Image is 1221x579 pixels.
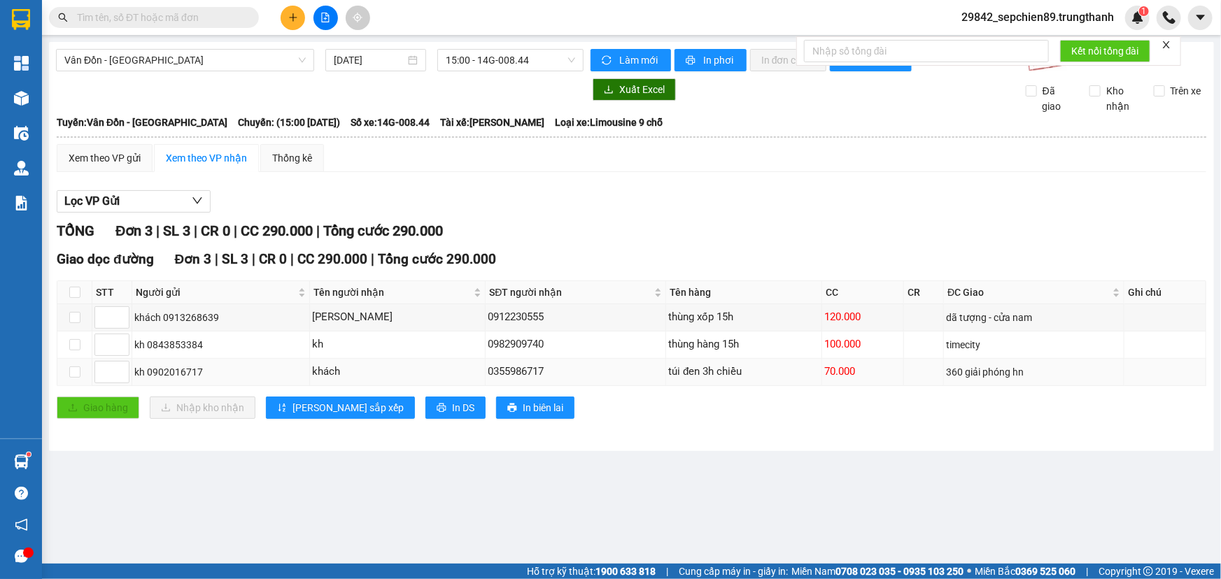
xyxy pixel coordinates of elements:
div: kh [312,336,484,353]
td: khách [310,359,486,386]
span: CC 290.000 [241,222,313,239]
input: Tìm tên, số ĐT hoặc mã đơn [77,10,242,25]
button: file-add [313,6,338,30]
span: Làm mới [619,52,660,68]
span: Kho nhận [1101,83,1143,114]
span: aim [353,13,362,22]
td: 0912230555 [486,304,666,331]
img: icon-new-feature [1131,11,1144,24]
h2: K3J8XMD9 [8,100,113,123]
span: copyright [1143,566,1153,576]
span: Trên xe [1165,83,1207,99]
span: | [371,251,374,267]
span: 15:00 - 14G-008.44 [446,50,575,71]
span: | [215,251,218,267]
span: Số xe: 14G-008.44 [351,115,430,130]
td: trần quỳnh hoa [310,304,486,331]
button: downloadNhập kho nhận [150,396,255,419]
button: aim [346,6,370,30]
span: close [1162,40,1171,50]
span: ĐC Giao [947,285,1110,300]
div: 0982909740 [488,336,663,353]
div: kh 0843853384 [134,337,307,352]
td: kh [310,331,486,359]
th: Ghi chú [1124,281,1206,304]
span: CR 0 [201,222,230,239]
button: Lọc VP Gửi [57,190,211,213]
span: TỔNG [57,222,94,239]
span: ⚪️ [967,569,971,574]
span: Vân Đồn - Hà Nội [64,50,306,71]
span: In DS [452,400,474,415]
span: printer [507,403,517,414]
button: In đơn chọn [750,49,826,71]
b: Tuyến: Vân Đồn - [GEOGRAPHIC_DATA] [57,117,227,128]
span: Tên người nhận [313,285,472,300]
span: Giao dọc đường [57,251,154,267]
span: In biên lai [523,400,563,415]
span: Tổng cước 290.000 [323,222,443,239]
span: | [252,251,255,267]
span: CR 0 [259,251,287,267]
span: Đã giao [1037,83,1079,114]
span: | [666,564,668,579]
b: [DOMAIN_NAME] [187,11,338,34]
img: dashboard-icon [14,56,29,71]
span: download [604,85,614,96]
sup: 1 [1139,6,1149,16]
span: Tài xế: [PERSON_NAME] [440,115,544,130]
span: printer [437,403,446,414]
div: 120.000 [824,309,901,326]
th: Tên hàng [666,281,822,304]
div: kh 0902016717 [134,364,307,380]
img: phone-icon [1163,11,1176,24]
div: 0355986717 [488,364,663,380]
span: Miền Nam [791,564,964,579]
span: | [316,222,320,239]
img: warehouse-icon [14,126,29,141]
span: Tổng cước 290.000 [378,251,496,267]
img: warehouse-icon [14,455,29,469]
strong: 0369 525 060 [1015,566,1075,577]
span: question-circle [15,487,28,500]
span: In phơi [703,52,735,68]
span: printer [686,55,698,66]
b: Trung Thành Limousine [53,11,155,96]
span: | [194,222,197,239]
span: | [234,222,237,239]
img: logo.jpg [8,21,46,91]
img: warehouse-icon [14,161,29,176]
sup: 1 [27,452,31,457]
div: khách 0913268639 [134,310,307,325]
span: Miền Bắc [975,564,1075,579]
button: sort-ascending[PERSON_NAME] sắp xếp [266,396,415,419]
div: khách [312,364,484,380]
span: Đơn 3 [115,222,153,239]
div: Xem theo VP nhận [166,150,247,166]
button: printerIn biên lai [496,396,574,419]
span: SL 3 [222,251,248,267]
span: Lọc VP Gửi [64,192,120,210]
button: printerIn DS [425,396,486,419]
button: plus [281,6,305,30]
span: SL 3 [163,222,190,239]
th: CR [904,281,944,304]
span: Đơn 3 [175,251,212,267]
input: 15/08/2025 [334,52,405,68]
span: Người gửi [136,285,295,300]
div: thùng xốp 15h [668,309,819,326]
div: thùng hàng 15h [668,336,819,353]
button: printerIn phơi [675,49,747,71]
span: file-add [320,13,330,22]
span: | [156,222,160,239]
span: caret-down [1194,11,1207,24]
div: Thống kê [272,150,312,166]
span: 1 [1141,6,1146,16]
span: down [192,195,203,206]
span: Hỗ trợ kỹ thuật: [527,564,656,579]
div: [PERSON_NAME] [312,309,484,326]
span: sort-ascending [277,403,287,414]
img: solution-icon [14,196,29,210]
button: uploadGiao hàng [57,396,139,419]
td: 0982909740 [486,331,666,359]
